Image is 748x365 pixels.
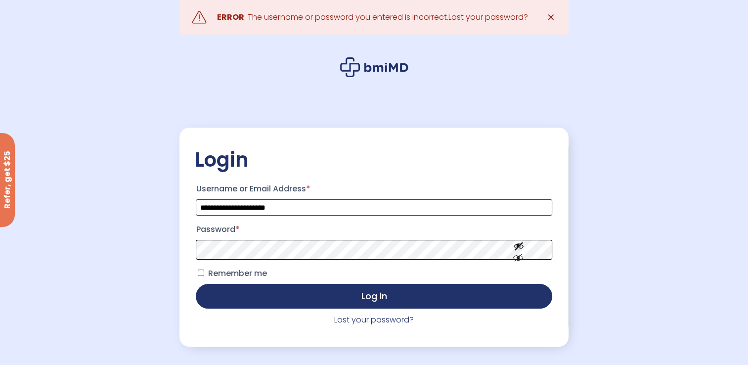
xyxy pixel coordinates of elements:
button: Show password [491,233,546,267]
a: Lost your password? [334,314,414,325]
span: Remember me [208,268,266,279]
a: ✕ [541,7,561,27]
a: Lost your password [448,11,523,23]
span: ✕ [547,10,555,24]
div: : The username or password you entered is incorrect. ? [217,10,528,24]
h2: Login [194,147,553,172]
label: Username or Email Address [196,181,552,197]
label: Password [196,222,552,237]
input: Remember me [198,270,204,276]
strong: ERROR [217,11,244,23]
button: Log in [196,284,552,309]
